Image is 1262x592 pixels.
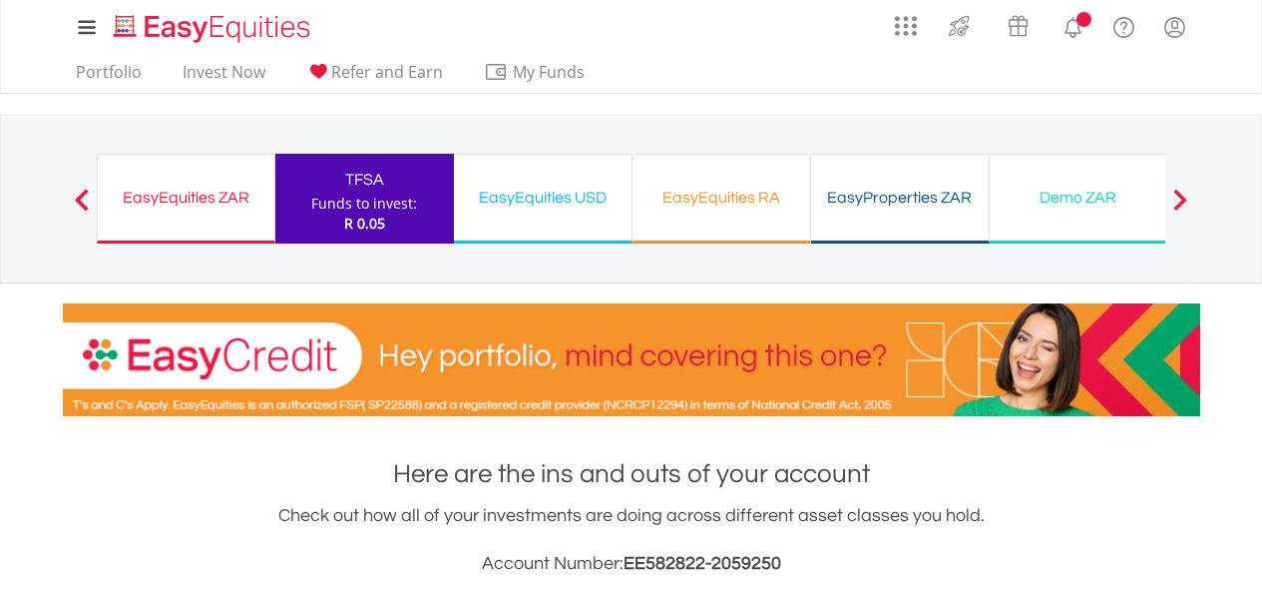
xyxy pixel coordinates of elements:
a: Invest Now [175,62,273,93]
div: EasyProperties ZAR [823,184,977,212]
button: Next [1160,199,1200,219]
div: Check out how all of your investments are doing across different asset classes you hold. [63,502,1200,578]
a: Notifications [1048,5,1098,45]
span: Refer and Earn [331,61,443,83]
a: Refer and Earn [298,62,451,93]
a: Home page [106,5,318,45]
img: vouchers-v2.svg [1002,10,1035,42]
img: grid-menu-icon.svg [895,15,917,37]
div: EasyEquities ZAR [110,184,262,212]
a: FAQ's and Support [1098,5,1149,45]
div: EasyEquities RA [644,184,798,212]
h3: Account Number: [63,550,1200,578]
span: My Funds [484,59,615,85]
a: My Profile [1149,5,1200,49]
img: thrive-v2.svg [943,10,976,42]
div: Demo ZAR [1002,184,1155,212]
img: EasyEquities_Logo.png [110,12,318,45]
div: Funds to invest: [311,194,417,214]
h1: Here are the ins and outs of your account [63,456,1200,492]
button: Previous [62,199,102,219]
div: TFSA [287,166,442,194]
span: EE582822-2059250 [624,554,781,573]
div: EasyEquities USD [466,184,620,212]
a: Portfolio [68,62,150,93]
a: Vouchers [989,5,1048,42]
img: EasyCredit Promotion Banner [63,303,1200,416]
a: AppsGrid [882,5,930,37]
span: R 0.05 [344,214,385,233]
